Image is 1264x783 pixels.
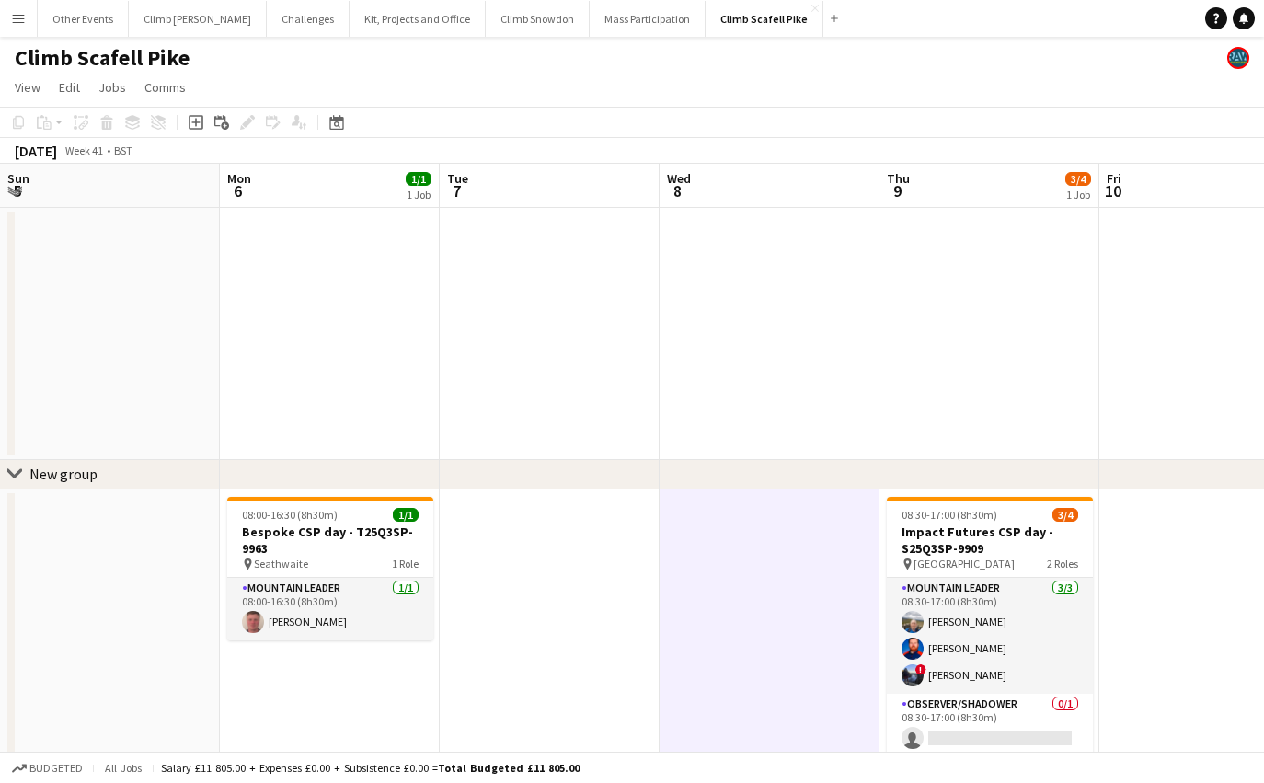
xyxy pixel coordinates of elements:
[15,142,57,160] div: [DATE]
[59,79,80,96] span: Edit
[887,578,1093,694] app-card-role: Mountain Leader3/308:30-17:00 (8h30m)[PERSON_NAME][PERSON_NAME]![PERSON_NAME]
[9,758,86,778] button: Budgeted
[5,180,29,202] span: 5
[1107,170,1121,187] span: Fri
[664,180,691,202] span: 8
[129,1,267,37] button: Climb [PERSON_NAME]
[7,75,48,99] a: View
[227,170,251,187] span: Mon
[242,508,338,522] span: 08:00-16:30 (8h30m)
[902,508,997,522] span: 08:30-17:00 (8h30m)
[667,170,691,187] span: Wed
[227,524,433,557] h3: Bespoke CSP day - T25Q3SP-9963
[884,180,910,202] span: 9
[406,172,431,186] span: 1/1
[914,557,1015,570] span: [GEOGRAPHIC_DATA]
[52,75,87,99] a: Edit
[1104,180,1121,202] span: 10
[7,170,29,187] span: Sun
[15,79,40,96] span: View
[101,761,145,775] span: All jobs
[137,75,193,99] a: Comms
[350,1,486,37] button: Kit, Projects and Office
[915,664,926,675] span: !
[887,694,1093,756] app-card-role: Observer/Shadower0/108:30-17:00 (8h30m)
[590,1,706,37] button: Mass Participation
[887,170,910,187] span: Thu
[407,188,431,202] div: 1 Job
[393,508,419,522] span: 1/1
[447,170,468,187] span: Tue
[114,144,132,157] div: BST
[91,75,133,99] a: Jobs
[144,79,186,96] span: Comms
[29,762,83,775] span: Budgeted
[438,761,580,775] span: Total Budgeted £11 805.00
[887,497,1093,756] app-job-card: 08:30-17:00 (8h30m)3/4Impact Futures CSP day - S25Q3SP-9909 [GEOGRAPHIC_DATA]2 RolesMountain Lead...
[486,1,590,37] button: Climb Snowdon
[392,557,419,570] span: 1 Role
[1047,557,1078,570] span: 2 Roles
[1065,172,1091,186] span: 3/4
[1227,47,1249,69] app-user-avatar: Staff RAW Adventures
[38,1,129,37] button: Other Events
[227,578,433,640] app-card-role: Mountain Leader1/108:00-16:30 (8h30m)[PERSON_NAME]
[161,761,580,775] div: Salary £11 805.00 + Expenses £0.00 + Subsistence £0.00 =
[706,1,823,37] button: Climb Scafell Pike
[444,180,468,202] span: 7
[29,465,98,483] div: New group
[98,79,126,96] span: Jobs
[267,1,350,37] button: Challenges
[1066,188,1090,202] div: 1 Job
[224,180,251,202] span: 6
[254,557,308,570] span: Seathwaite
[227,497,433,640] app-job-card: 08:00-16:30 (8h30m)1/1Bespoke CSP day - T25Q3SP-9963 Seathwaite1 RoleMountain Leader1/108:00-16:3...
[1052,508,1078,522] span: 3/4
[61,144,107,157] span: Week 41
[887,524,1093,557] h3: Impact Futures CSP day - S25Q3SP-9909
[15,44,190,72] h1: Climb Scafell Pike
